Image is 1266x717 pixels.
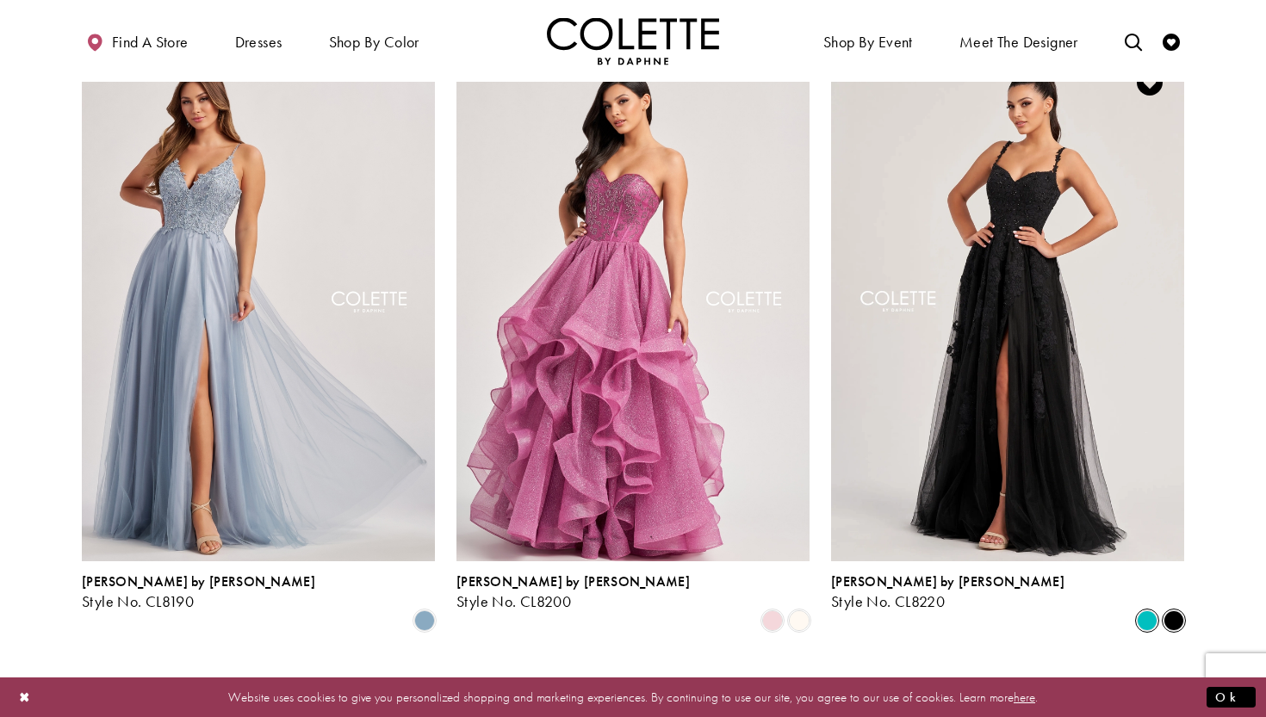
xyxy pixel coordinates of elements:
[1137,610,1157,631] i: Jade
[329,34,419,51] span: Shop by color
[959,34,1078,51] span: Meet the designer
[823,34,913,51] span: Shop By Event
[82,572,315,590] span: [PERSON_NAME] by [PERSON_NAME]
[819,17,917,65] span: Shop By Event
[414,610,435,631] i: Dusty Blue
[112,34,189,51] span: Find a store
[1158,17,1184,65] a: Check Wishlist
[1164,610,1184,631] i: Black
[831,591,945,611] span: Style No. CL8220
[456,591,571,611] span: Style No. CL8200
[955,17,1083,65] a: Meet the designer
[456,572,690,590] span: [PERSON_NAME] by [PERSON_NAME]
[124,685,1142,708] p: Website uses cookies to give you personalized shopping and marketing experiences. By continuing t...
[789,610,810,631] i: Diamond White
[325,17,424,65] span: Shop by color
[456,48,810,561] a: Visit Colette by Daphne Style No. CL8200 Page
[831,574,1064,610] div: Colette by Daphne Style No. CL8220
[82,591,194,611] span: Style No. CL8190
[82,48,435,561] a: Visit Colette by Daphne Style No. CL8190 Page
[831,48,1184,561] a: Visit Colette by Daphne Style No. CL8220 Page
[762,610,783,631] i: Pink Lily
[82,574,315,610] div: Colette by Daphne Style No. CL8190
[1120,17,1146,65] a: Toggle search
[235,34,282,51] span: Dresses
[547,17,719,65] img: Colette by Daphne
[831,572,1064,590] span: [PERSON_NAME] by [PERSON_NAME]
[1207,686,1256,708] button: Submit Dialog
[1014,688,1035,705] a: here
[231,17,287,65] span: Dresses
[1132,65,1168,101] a: Add to Wishlist
[82,17,192,65] a: Find a store
[456,574,690,610] div: Colette by Daphne Style No. CL8200
[547,17,719,65] a: Visit Home Page
[10,682,40,712] button: Close Dialog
